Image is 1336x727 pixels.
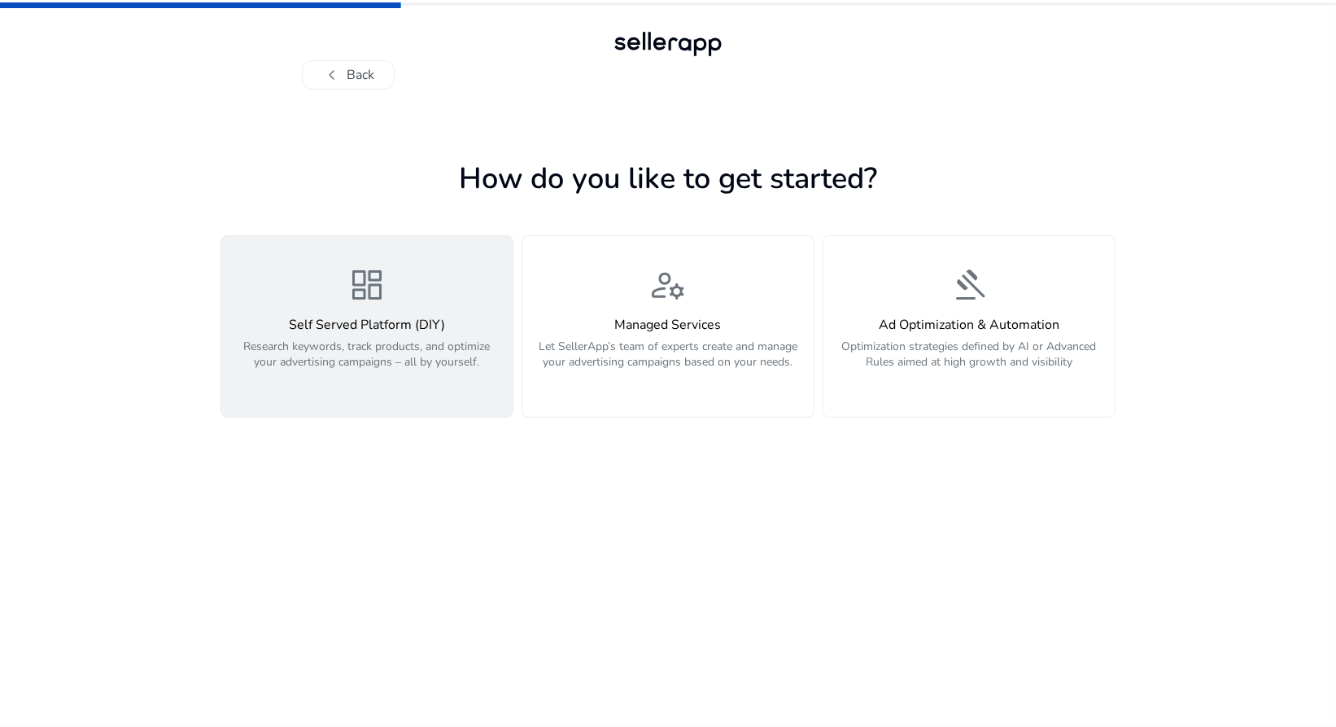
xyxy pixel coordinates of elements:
[950,265,989,304] span: gavel
[231,318,503,333] h4: Self Served Platform (DIY)
[648,265,688,304] span: manage_accounts
[220,235,513,418] button: dashboardSelf Served Platform (DIY)Research keywords, track products, and optimize your advertisi...
[347,265,386,304] span: dashboard
[532,318,804,333] h4: Managed Services
[532,339,804,388] p: Let SellerApp’s team of experts create and manage your advertising campaigns based on your needs.
[833,339,1105,388] p: Optimization strategies defined by AI or Advanced Rules aimed at high growth and visibility
[302,60,395,90] button: chevron_leftBack
[231,339,503,388] p: Research keywords, track products, and optimize your advertising campaigns – all by yourself.
[833,318,1105,333] h4: Ad Optimization & Automation
[220,161,1116,196] h1: How do you like to get started?
[823,235,1116,418] button: gavelAd Optimization & AutomationOptimization strategies defined by AI or Advanced Rules aimed at...
[322,65,342,85] span: chevron_left
[522,235,814,418] button: manage_accountsManaged ServicesLet SellerApp’s team of experts create and manage your advertising...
